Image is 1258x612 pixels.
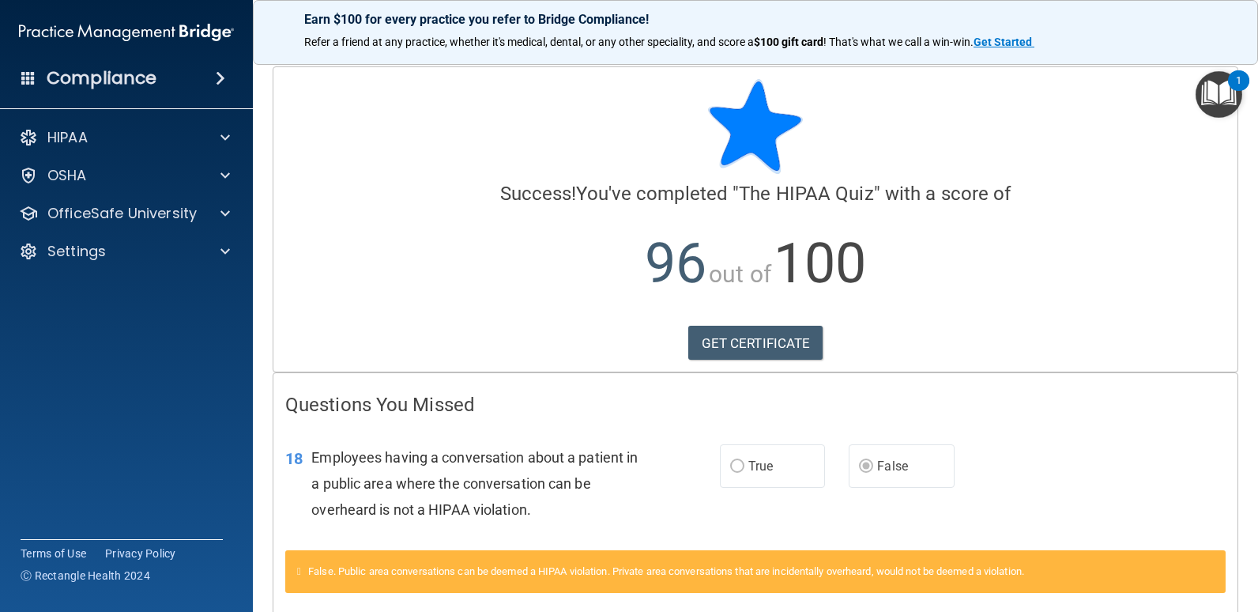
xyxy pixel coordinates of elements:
a: Settings [19,242,230,261]
span: True [748,459,773,474]
a: Get Started [974,36,1034,48]
p: Settings [47,242,106,261]
div: 1 [1236,81,1241,101]
a: OfficeSafe University [19,204,230,223]
a: OSHA [19,166,230,185]
p: OfficeSafe University [47,204,197,223]
span: 96 [645,231,706,296]
span: Employees having a conversation about a patient in a public area where the conversation can be ov... [311,449,638,518]
span: False [877,459,908,474]
strong: Get Started [974,36,1032,48]
span: 18 [285,449,303,468]
span: False. Public area conversations can be deemed a HIPAA violation. Private area conversations that... [308,565,1024,577]
p: Earn $100 for every practice you refer to Bridge Compliance! [304,12,1207,27]
h4: Questions You Missed [285,395,1226,415]
input: False [859,461,873,473]
h4: Compliance [47,67,156,89]
button: Open Resource Center, 1 new notification [1196,71,1242,118]
a: Terms of Use [21,546,86,561]
a: Privacy Policy [105,546,176,561]
img: blue-star-rounded.9d042014.png [708,79,803,174]
a: HIPAA [19,128,230,147]
p: HIPAA [47,128,88,147]
span: Refer a friend at any practice, whether it's medical, dental, or any other speciality, and score a [304,36,754,48]
span: 100 [774,231,866,296]
span: The HIPAA Quiz [739,183,873,205]
input: True [730,461,744,473]
span: out of [709,260,771,288]
h4: You've completed " " with a score of [285,183,1226,204]
span: Success! [500,183,577,205]
p: OSHA [47,166,87,185]
strong: $100 gift card [754,36,823,48]
span: Ⓒ Rectangle Health 2024 [21,568,150,584]
img: PMB logo [19,17,234,48]
a: GET CERTIFICATE [688,326,823,361]
span: ! That's what we call a win-win. [823,36,974,48]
